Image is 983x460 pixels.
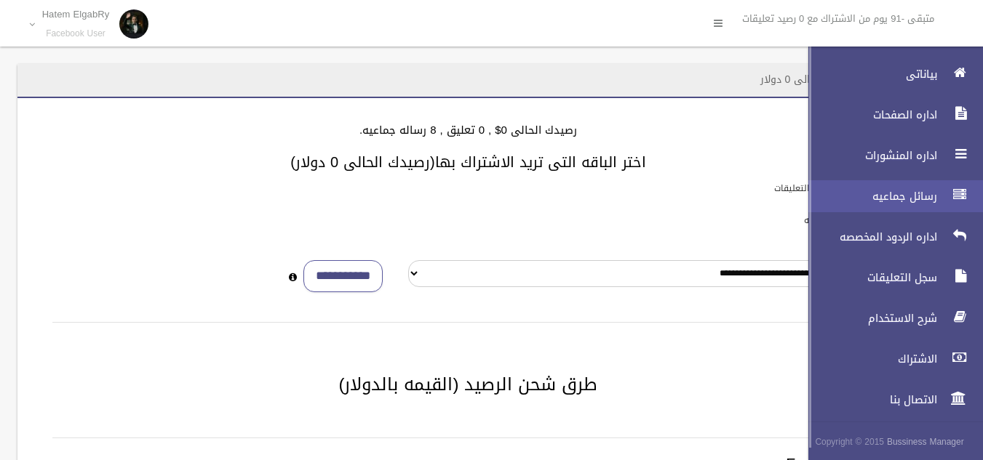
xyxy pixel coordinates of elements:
h4: رصيدك الحالى 0$ , 0 تعليق , 8 رساله جماعيه. [35,124,902,137]
small: Facebook User [42,28,110,39]
p: Hatem ElgabRy [42,9,110,20]
a: شرح الاستخدام [796,302,983,334]
a: الاشتراك [796,343,983,375]
span: شرح الاستخدام [796,311,942,326]
a: بياناتى [796,58,983,90]
span: Copyright © 2015 [815,434,884,450]
a: سجل التعليقات [796,262,983,294]
a: اداره المنشورات [796,140,983,172]
span: اداره الردود المخصصه [796,230,942,244]
a: اداره الردود المخصصه [796,221,983,253]
h3: اختر الباقه التى تريد الاشتراك بها(رصيدك الحالى 0 دولار) [35,154,902,170]
span: الاشتراك [796,352,942,366]
span: اداره المنشورات [796,148,942,163]
strong: Bussiness Manager [887,434,964,450]
span: الاتصال بنا [796,392,942,407]
a: اداره الصفحات [796,99,983,131]
span: اداره الصفحات [796,108,942,122]
span: رسائل جماعيه [796,189,942,203]
span: بياناتى [796,67,942,81]
span: سجل التعليقات [796,270,942,285]
label: باقات الرد الالى على التعليقات [774,180,889,196]
a: الاتصال بنا [796,384,983,416]
header: الاشتراك - رصيدك الحالى 0 دولار [743,65,919,94]
a: رسائل جماعيه [796,180,983,212]
h2: طرق شحن الرصيد (القيمه بالدولار) [35,375,902,394]
label: باقات الرسائل الجماعيه [804,212,889,228]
